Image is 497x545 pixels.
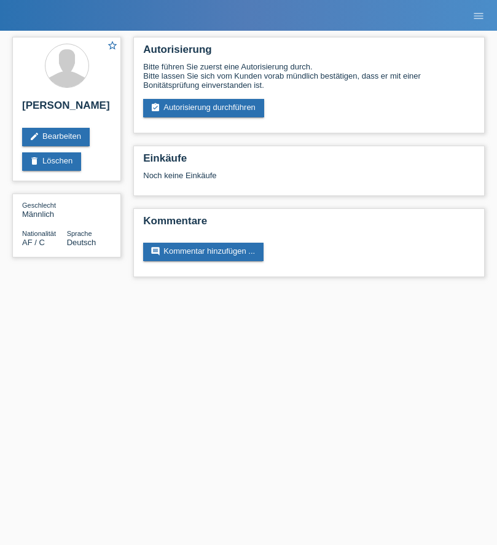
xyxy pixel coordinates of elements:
span: Sprache [67,230,92,237]
a: editBearbeiten [22,128,90,146]
div: Männlich [22,200,67,219]
a: deleteLöschen [22,152,81,171]
i: comment [151,246,160,256]
h2: Einkäufe [143,152,475,171]
i: assignment_turned_in [151,103,160,112]
i: edit [29,131,39,141]
span: Nationalität [22,230,56,237]
a: menu [466,12,491,19]
span: Geschlecht [22,202,56,209]
div: Noch keine Einkäufe [143,171,475,189]
span: Afghanistan / C / 15.08.2000 [22,238,45,247]
i: star_border [107,40,118,51]
h2: Kommentare [143,215,475,233]
i: menu [472,10,485,22]
a: star_border [107,40,118,53]
i: delete [29,156,39,166]
span: Deutsch [67,238,96,247]
a: commentKommentar hinzufügen ... [143,243,264,261]
h2: Autorisierung [143,44,475,62]
a: assignment_turned_inAutorisierung durchführen [143,99,264,117]
div: Bitte führen Sie zuerst eine Autorisierung durch. Bitte lassen Sie sich vom Kunden vorab mündlich... [143,62,475,90]
h2: [PERSON_NAME] [22,100,111,118]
